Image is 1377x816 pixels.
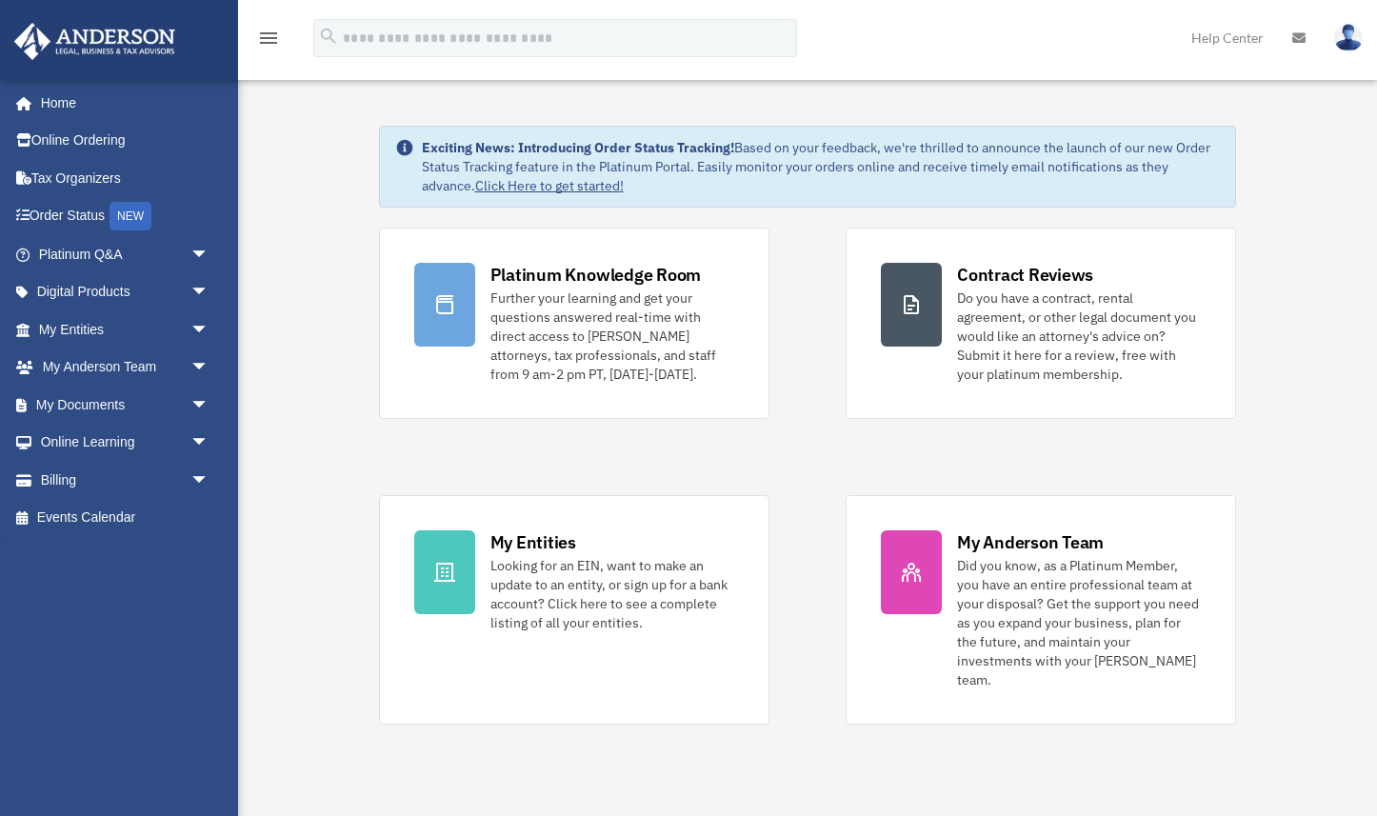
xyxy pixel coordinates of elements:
div: Further your learning and get your questions answered real-time with direct access to [PERSON_NAM... [490,289,734,384]
span: arrow_drop_down [190,235,229,274]
span: arrow_drop_down [190,424,229,463]
div: NEW [110,202,151,230]
i: search [318,26,339,47]
div: Based on your feedback, we're thrilled to announce the launch of our new Order Status Tracking fe... [422,138,1221,195]
strong: Exciting News: Introducing Order Status Tracking! [422,139,734,156]
div: My Anderson Team [957,530,1104,554]
a: My Anderson Team Did you know, as a Platinum Member, you have an entire professional team at your... [846,495,1236,725]
a: Digital Productsarrow_drop_down [13,273,238,311]
span: arrow_drop_down [190,386,229,425]
a: menu [257,33,280,50]
a: Tax Organizers [13,159,238,197]
a: Order StatusNEW [13,197,238,236]
a: My Documentsarrow_drop_down [13,386,238,424]
span: arrow_drop_down [190,273,229,312]
div: Contract Reviews [957,263,1093,287]
a: Billingarrow_drop_down [13,461,238,499]
a: Online Learningarrow_drop_down [13,424,238,462]
i: menu [257,27,280,50]
a: Home [13,84,229,122]
a: Contract Reviews Do you have a contract, rental agreement, or other legal document you would like... [846,228,1236,419]
div: Do you have a contract, rental agreement, or other legal document you would like an attorney's ad... [957,289,1201,384]
a: Events Calendar [13,499,238,537]
a: Platinum Knowledge Room Further your learning and get your questions answered real-time with dire... [379,228,769,419]
a: My Entities Looking for an EIN, want to make an update to an entity, or sign up for a bank accoun... [379,495,769,725]
a: Click Here to get started! [475,177,624,194]
div: Looking for an EIN, want to make an update to an entity, or sign up for a bank account? Click her... [490,556,734,632]
div: Platinum Knowledge Room [490,263,702,287]
div: Did you know, as a Platinum Member, you have an entire professional team at your disposal? Get th... [957,556,1201,689]
span: arrow_drop_down [190,348,229,388]
img: Anderson Advisors Platinum Portal [9,23,181,60]
a: My Entitiesarrow_drop_down [13,310,238,348]
img: User Pic [1334,24,1363,51]
div: My Entities [490,530,576,554]
span: arrow_drop_down [190,310,229,349]
span: arrow_drop_down [190,461,229,500]
a: My Anderson Teamarrow_drop_down [13,348,238,387]
a: Online Ordering [13,122,238,160]
a: Platinum Q&Aarrow_drop_down [13,235,238,273]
